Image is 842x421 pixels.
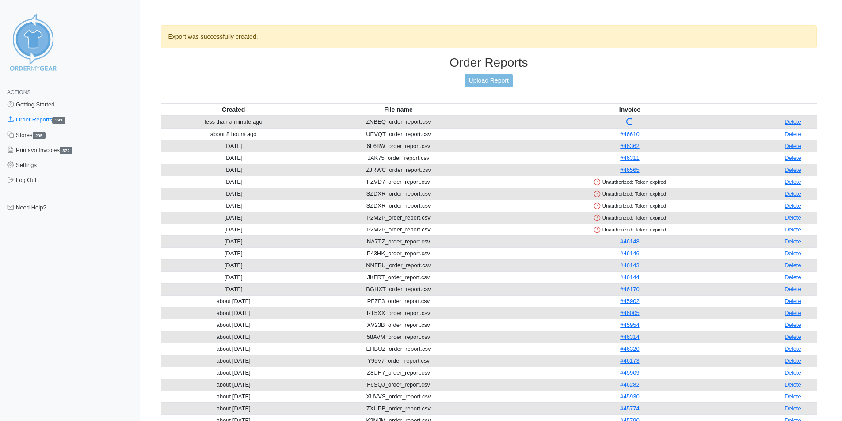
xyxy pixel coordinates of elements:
[785,405,801,412] a: Delete
[785,262,801,269] a: Delete
[620,369,639,376] a: #45909
[161,391,306,402] td: about [DATE]
[7,89,30,95] span: Actions
[306,295,491,307] td: PFZF3_order_report.csv
[491,103,769,116] th: Invoice
[785,131,801,137] a: Delete
[620,250,639,257] a: #46146
[785,214,801,221] a: Delete
[306,200,491,212] td: SZDXR_order_report.csv
[161,200,306,212] td: [DATE]
[161,259,306,271] td: [DATE]
[161,116,306,129] td: less than a minute ago
[785,118,801,125] a: Delete
[306,402,491,414] td: ZXUPB_order_report.csv
[161,319,306,331] td: about [DATE]
[620,274,639,281] a: #46144
[620,238,639,245] a: #46148
[306,247,491,259] td: P43HK_order_report.csv
[785,298,801,304] a: Delete
[161,331,306,343] td: about [DATE]
[306,224,491,235] td: P2M2P_order_report.csv
[306,391,491,402] td: XUVVS_order_report.csv
[306,212,491,224] td: P2M2P_order_report.csv
[785,190,801,197] a: Delete
[306,235,491,247] td: NA7TZ_order_report.csv
[785,143,801,149] a: Delete
[785,322,801,328] a: Delete
[492,214,767,222] div: Unauthorized: Token expired
[785,286,801,292] a: Delete
[161,235,306,247] td: [DATE]
[620,310,639,316] a: #46005
[306,259,491,271] td: NNFBU_order_report.csv
[306,188,491,200] td: SZDXR_order_report.csv
[161,55,817,70] h3: Order Reports
[620,167,639,173] a: #46565
[306,128,491,140] td: UEVQT_order_report.csv
[161,140,306,152] td: [DATE]
[492,190,767,198] div: Unauthorized: Token expired
[161,188,306,200] td: [DATE]
[52,117,65,124] span: 393
[785,369,801,376] a: Delete
[620,405,639,412] a: #45774
[620,381,639,388] a: #46282
[620,262,639,269] a: #46143
[785,274,801,281] a: Delete
[620,298,639,304] a: #45902
[161,176,306,188] td: [DATE]
[306,164,491,176] td: ZJRWC_order_report.csv
[161,402,306,414] td: about [DATE]
[492,202,767,210] div: Unauthorized: Token expired
[161,212,306,224] td: [DATE]
[306,343,491,355] td: EHBUZ_order_report.csv
[620,131,639,137] a: #46610
[465,74,513,87] a: Upload Report
[785,345,801,352] a: Delete
[306,103,491,116] th: File name
[620,357,639,364] a: #46173
[306,116,491,129] td: ZNBEQ_order_report.csv
[161,103,306,116] th: Created
[306,140,491,152] td: 6F68W_order_report.csv
[306,319,491,331] td: XV23B_order_report.csv
[785,226,801,233] a: Delete
[161,224,306,235] td: [DATE]
[161,379,306,391] td: about [DATE]
[785,381,801,388] a: Delete
[785,178,801,185] a: Delete
[785,202,801,209] a: Delete
[161,247,306,259] td: [DATE]
[492,226,767,234] div: Unauthorized: Token expired
[306,307,491,319] td: RT5XX_order_report.csv
[306,152,491,164] td: JAK75_order_report.csv
[306,355,491,367] td: Y95V7_order_report.csv
[785,167,801,173] a: Delete
[306,176,491,188] td: FZVD7_order_report.csv
[161,307,306,319] td: about [DATE]
[60,147,72,154] span: 372
[785,393,801,400] a: Delete
[33,132,46,139] span: 295
[785,238,801,245] a: Delete
[161,164,306,176] td: [DATE]
[306,283,491,295] td: BGHXT_order_report.csv
[161,343,306,355] td: about [DATE]
[785,155,801,161] a: Delete
[161,152,306,164] td: [DATE]
[306,271,491,283] td: JKFRT_order_report.csv
[161,295,306,307] td: about [DATE]
[620,286,639,292] a: #46170
[161,128,306,140] td: about 8 hours ago
[785,334,801,340] a: Delete
[620,143,639,149] a: #46362
[620,155,639,161] a: #46311
[161,355,306,367] td: about [DATE]
[161,283,306,295] td: [DATE]
[306,367,491,379] td: Z8UH7_order_report.csv
[620,334,639,340] a: #46314
[161,25,817,48] div: Export was successfully created.
[620,322,639,328] a: #45954
[620,393,639,400] a: #45930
